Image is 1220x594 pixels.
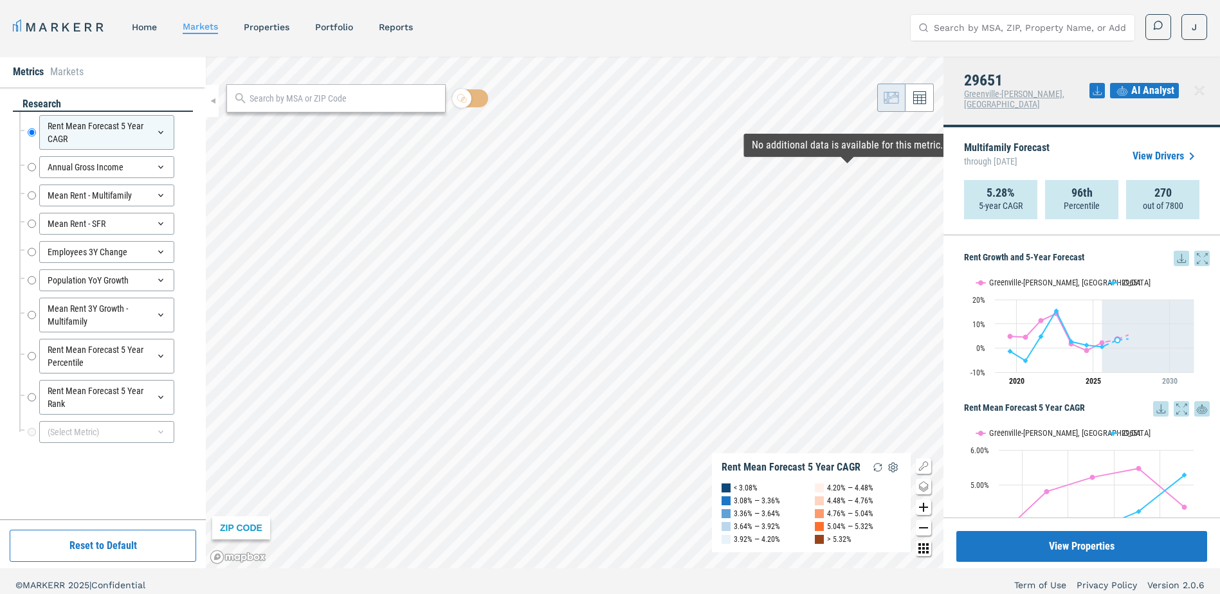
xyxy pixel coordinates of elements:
[970,446,989,455] text: 6.00%
[1115,337,1120,343] path: Wednesday, 29 Jul, 20:00, 3.29. 29651.
[15,580,23,590] span: ©
[976,344,985,353] text: 0%
[1054,308,1059,313] path: Friday, 29 Jul, 20:00, 15.3. 29651.
[39,213,174,235] div: Mean Rent - SFR
[68,580,91,590] span: 2025 |
[1162,377,1178,386] tspan: 2030
[1023,334,1028,339] path: Wednesday, 29 Jul, 20:00, 4.5. Greenville-Anderson-Mauldin, SC.
[970,368,985,377] text: -10%
[827,494,873,507] div: 4.48% — 4.76%
[1136,466,1142,471] path: Saturday, 14 Jul, 20:00, 5.47. Greenville-Anderson-Mauldin, SC.
[50,64,84,80] li: Markets
[39,115,174,150] div: Rent Mean Forecast 5 Year CAGR
[1039,318,1044,323] path: Thursday, 29 Jul, 20:00, 11.31. Greenville-Anderson-Mauldin, SC.
[964,153,1050,170] span: through [DATE]
[23,580,68,590] span: MARKERR
[870,460,886,475] img: Reload Legend
[1090,474,1095,480] path: Friday, 14 Jul, 20:00, 5.22. Greenville-Anderson-Mauldin, SC.
[734,533,780,546] div: 3.92% — 4.20%
[10,530,196,562] button: Reset to Default
[964,143,1050,170] p: Multifamily Forecast
[752,139,943,152] div: Map Tooltip Content
[989,428,1151,438] text: Greenville-[PERSON_NAME], [GEOGRAPHIC_DATA]
[734,520,780,533] div: 3.64% — 3.92%
[39,339,174,373] div: Rent Mean Forecast 5 Year Percentile
[1071,186,1093,199] strong: 96th
[212,516,270,539] div: ZIP CODE
[1084,348,1089,353] path: Monday, 29 Jul, 20:00, -1.06. Greenville-Anderson-Mauldin, SC.
[964,401,1210,417] h5: Rent Mean Forecast 5 Year CAGR
[210,550,266,564] a: Mapbox logo
[39,421,174,443] div: (Select Metric)
[916,520,931,535] button: Zoom out map button
[972,320,985,329] text: 10%
[1008,348,1013,354] path: Monday, 29 Jul, 20:00, -1.39. 29651.
[956,531,1207,562] button: View Properties
[132,22,157,32] a: home
[964,417,1210,577] div: Rent Mean Forecast 5 Year CAGR. Highcharts interactive chart.
[972,296,985,305] text: 20%
[964,417,1200,577] svg: Interactive chart
[916,500,931,515] button: Zoom in map button
[13,18,106,36] a: MARKERR
[734,482,758,494] div: < 3.08%
[970,481,989,490] text: 5.00%
[39,184,174,206] div: Mean Rent - Multifamily
[916,458,931,474] button: Show/Hide Legend Map Button
[827,533,851,546] div: > 5.32%
[1014,579,1066,591] a: Term of Use
[964,72,1089,89] h4: 29651
[1069,339,1074,344] path: Saturday, 29 Jul, 20:00, 2.6. 29651.
[827,520,873,533] div: 5.04% — 5.32%
[1039,334,1044,339] path: Thursday, 29 Jul, 20:00, 4.76. 29651.
[1192,21,1197,33] span: J
[39,298,174,332] div: Mean Rent 3Y Growth - Multifamily
[1136,509,1142,514] path: Saturday, 14 Jul, 20:00, 4.24. 29651.
[1110,83,1179,98] button: AI Analyst
[1077,579,1137,591] a: Privacy Policy
[315,22,353,32] a: Portfolio
[39,156,174,178] div: Annual Gross Income
[916,541,931,556] button: Other options map button
[886,460,901,475] img: Settings
[206,57,943,568] canvas: Map
[1147,579,1205,591] a: Version 2.0.6
[1009,377,1024,386] tspan: 2020
[976,278,1095,287] button: Show Greenville-Anderson-Mauldin, SC
[979,199,1023,212] p: 5-year CAGR
[183,21,218,32] a: markets
[1182,505,1187,510] path: Sunday, 14 Jul, 20:00, 4.36. Greenville-Anderson-Mauldin, SC.
[916,479,931,494] button: Change style map button
[39,241,174,263] div: Employees 3Y Change
[1182,473,1187,478] path: Sunday, 14 Jul, 20:00, 5.28. 29651.
[1084,343,1089,348] path: Monday, 29 Jul, 20:00, 1.16. 29651.
[722,461,860,474] div: Rent Mean Forecast 5 Year CAGR
[1064,199,1100,212] p: Percentile
[964,266,1200,395] svg: Interactive chart
[1008,334,1013,339] path: Monday, 29 Jul, 20:00, 4.82. Greenville-Anderson-Mauldin, SC.
[91,580,145,590] span: Confidential
[964,89,1064,109] span: Greenville-[PERSON_NAME], [GEOGRAPHIC_DATA]
[1109,278,1142,287] button: Show 29651
[250,92,439,105] input: Search by MSA or ZIP Code
[39,269,174,291] div: Population YoY Growth
[827,507,873,520] div: 4.76% — 5.04%
[379,22,413,32] a: reports
[1181,14,1207,40] button: J
[1143,199,1183,212] p: out of 7800
[827,482,873,494] div: 4.20% — 4.48%
[1100,344,1105,349] path: Tuesday, 29 Jul, 20:00, 0.46. 29651.
[734,494,780,507] div: 3.08% — 3.36%
[964,251,1210,266] h5: Rent Growth and 5-Year Forecast
[1122,428,1141,438] text: 29651
[987,186,1015,199] strong: 5.28%
[970,516,989,525] text: 4.00%
[13,64,44,80] li: Metrics
[1086,377,1101,386] tspan: 2025
[1023,358,1028,363] path: Wednesday, 29 Jul, 20:00, -5.28. 29651.
[734,507,780,520] div: 3.36% — 3.64%
[1131,83,1174,98] span: AI Analyst
[39,380,174,415] div: Rent Mean Forecast 5 Year Rank
[1133,148,1199,164] a: View Drivers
